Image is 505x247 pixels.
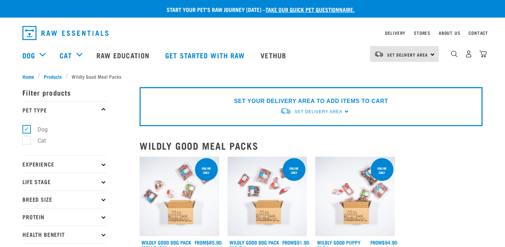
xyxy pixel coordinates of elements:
div: $85.90 [195,240,222,245]
span: FROM [282,241,294,243]
div: Online Only [195,163,218,178]
img: Dog 0 2sec [140,157,219,236]
span: FROM [370,241,382,243]
img: user.png [465,50,472,58]
a: Vethub [254,41,295,69]
label: Cat [26,136,49,145]
a: Stores [414,32,430,34]
img: Raw Essentials Logo [22,26,108,40]
a: Contact [469,32,488,34]
label: Dog [26,125,50,134]
p: Breed Size [22,190,107,208]
a: Dog [22,50,35,60]
p: Experience [22,155,107,173]
p: Filter products [22,84,107,101]
img: van-moving.png [280,108,291,115]
img: van-moving.png [374,51,384,57]
div: Online Only [283,163,305,178]
span: Set Delivery Area [387,53,428,56]
a: Get started with Raw [158,41,254,69]
div: Online Only [371,163,393,178]
img: Dog Novel 0 2sec [228,157,307,236]
a: Raw Education [89,41,158,69]
div: $91.90 [282,240,309,245]
nav: breadcrumbs [22,73,483,80]
img: Puppy 0 2sec [315,157,395,236]
p: Pet Type [22,101,107,119]
span: FROM [195,241,206,243]
p: Protein [22,208,107,226]
img: home-icon@2x.png [479,50,487,58]
p: Health Benefit [22,226,107,243]
span: Products [44,73,62,80]
img: home-icon-1@2x.png [451,51,458,57]
span: Home [22,73,34,80]
h2: Wildly Good Meal Packs [140,140,483,151]
p: Life Stage [22,173,107,190]
nav: dropdown navigation [17,23,488,43]
a: Home [22,73,38,80]
div: $94.90 [370,240,397,245]
span: Set Delivery Area [295,109,342,114]
p: SET YOUR DELIVERY AREA TO ADD ITEMS TO CART [234,97,388,105]
a: Cat [60,50,72,60]
a: take our quick pet questionnaire. [265,8,355,11]
a: Delivery [385,32,405,34]
a: Products [40,73,66,80]
a: About Us [439,32,460,34]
